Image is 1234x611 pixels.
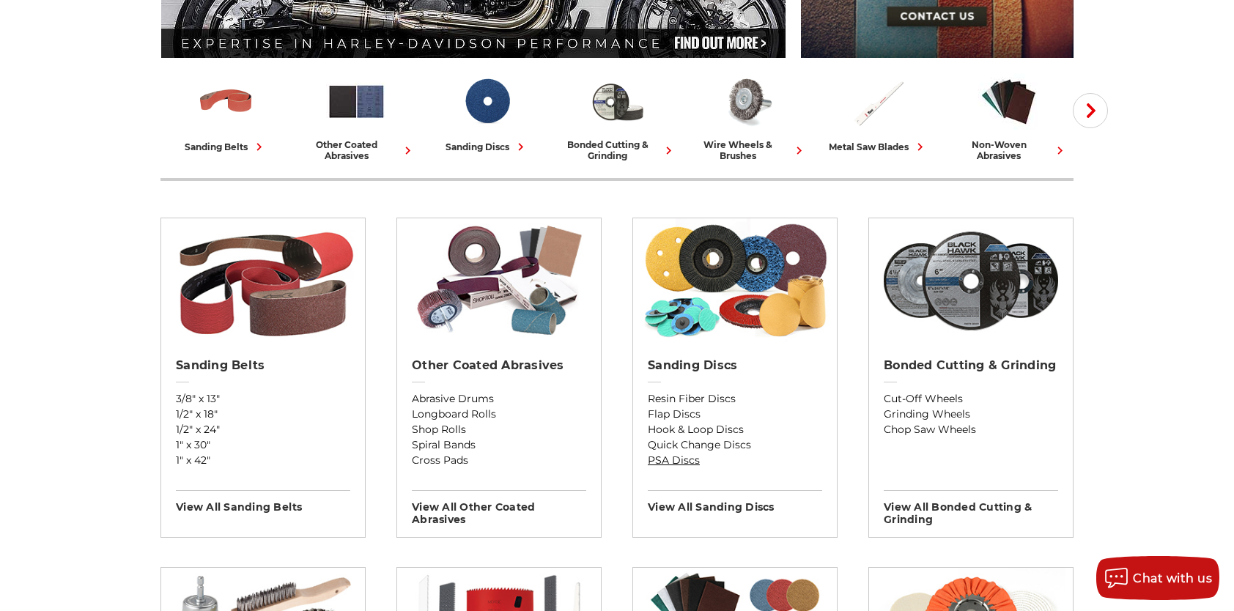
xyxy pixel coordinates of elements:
a: 1" x 42" [176,453,350,468]
div: non-woven abrasives [949,139,1068,161]
a: bonded cutting & grinding [558,71,676,161]
img: Non-woven Abrasives [978,71,1039,132]
a: Hook & Loop Discs [648,422,822,437]
a: 1/2" x 24" [176,422,350,437]
button: Next [1073,93,1108,128]
img: Other Coated Abrasives [404,218,594,343]
h2: Sanding Belts [176,358,350,373]
a: metal saw blades [819,71,937,155]
a: Chop Saw Wheels [884,422,1058,437]
h3: View All sanding discs [648,490,822,514]
div: other coated abrasives [297,139,415,161]
h3: View All other coated abrasives [412,490,586,526]
a: PSA Discs [648,453,822,468]
div: metal saw blades [829,139,928,155]
a: 1/2" x 18" [176,407,350,422]
div: bonded cutting & grinding [558,139,676,161]
a: Abrasive Drums [412,391,586,407]
a: Quick Change Discs [648,437,822,453]
a: Shop Rolls [412,422,586,437]
span: Chat with us [1133,571,1212,585]
h3: View All sanding belts [176,490,350,514]
img: Metal Saw Blades [848,71,909,132]
a: Flap Discs [648,407,822,422]
img: Bonded Cutting & Grinding [876,218,1066,343]
a: non-woven abrasives [949,71,1068,161]
img: Wire Wheels & Brushes [717,71,778,132]
a: wire wheels & brushes [688,71,807,161]
h2: Other Coated Abrasives [412,358,586,373]
img: Sanding Discs [640,218,830,343]
a: other coated abrasives [297,71,415,161]
a: Longboard Rolls [412,407,586,422]
div: wire wheels & brushes [688,139,807,161]
a: Cross Pads [412,453,586,468]
h2: Bonded Cutting & Grinding [884,358,1058,373]
h3: View All bonded cutting & grinding [884,490,1058,526]
img: Other Coated Abrasives [326,71,387,132]
button: Chat with us [1096,556,1219,600]
img: Bonded Cutting & Grinding [587,71,648,132]
a: sanding discs [427,71,546,155]
a: Resin Fiber Discs [648,391,822,407]
a: 3/8" x 13" [176,391,350,407]
a: Cut-Off Wheels [884,391,1058,407]
img: Sanding Discs [457,71,517,132]
img: Sanding Belts [169,218,358,343]
a: 1" x 30" [176,437,350,453]
a: Grinding Wheels [884,407,1058,422]
img: Sanding Belts [196,71,256,132]
div: sanding belts [185,139,267,155]
a: Spiral Bands [412,437,586,453]
h2: Sanding Discs [648,358,822,373]
a: sanding belts [166,71,285,155]
div: sanding discs [446,139,528,155]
